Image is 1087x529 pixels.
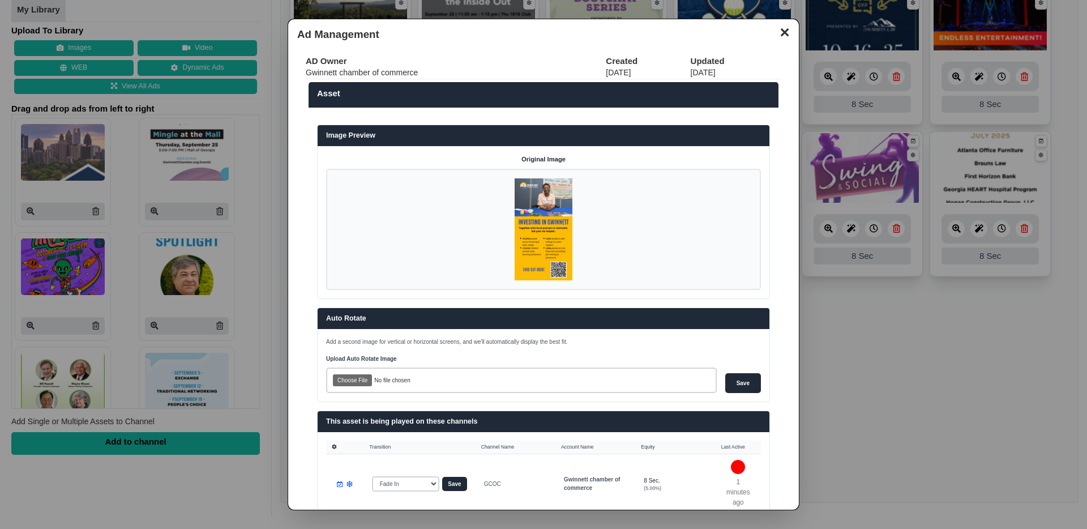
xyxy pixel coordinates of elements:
[515,178,572,280] img: P250x250 image processing20250626 790302 a91xno
[442,477,467,491] button: Save
[691,67,781,79] td: [DATE]
[326,338,761,346] p: Add a second image for vertical or horizontal screens, and we'll automatically display the best fit.
[644,476,707,485] div: 8 Sec.
[326,131,761,141] h3: Image Preview
[691,56,781,67] th: Updated
[716,441,761,454] th: Last Active
[635,441,715,454] th: Equity
[773,23,795,40] button: ✕
[326,417,761,427] h3: This asset is being played on these channels
[297,28,790,41] h3: Ad Management
[724,477,752,508] p: 1 minutes ago
[476,441,555,454] th: Channel Name
[606,56,690,67] th: Created
[326,155,761,165] h4: Original Image
[363,441,475,454] th: Transition
[564,476,620,491] strong: Gwinnett chamber of commerce
[306,56,606,67] th: AD Owner
[306,67,606,79] td: Gwinnett chamber of commerce
[317,88,770,99] label: Asset
[644,485,707,492] div: (5.00%)
[326,355,717,363] label: Upload Auto Rotate Image
[725,373,761,393] input: Save
[326,314,761,324] h3: Auto Rotate
[555,441,635,454] th: Account Name
[476,454,555,514] td: GCOC
[606,67,690,79] td: [DATE]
